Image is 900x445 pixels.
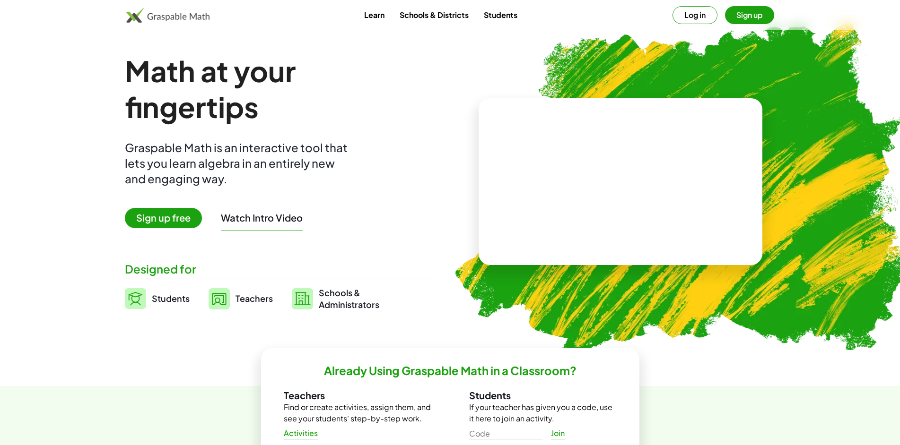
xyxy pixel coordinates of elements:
[209,287,273,310] a: Teachers
[125,287,190,310] a: Students
[292,288,313,309] img: svg%3e
[284,428,318,438] span: Activities
[284,402,431,424] p: Find or create activities, assign them, and see your students' step-by-step work.
[284,389,431,402] h3: Teachers
[551,428,565,438] span: Join
[125,261,435,277] div: Designed for
[292,287,379,310] a: Schools &Administrators
[543,425,573,442] a: Join
[476,6,525,24] a: Students
[324,363,577,378] h2: Already Using Graspable Math in a Classroom?
[673,6,717,24] button: Log in
[319,287,379,310] span: Schools & Administrators
[221,212,303,224] button: Watch Intro Video
[125,53,426,125] h1: Math at your fingertips
[550,146,691,217] video: What is this? This is dynamic math notation. Dynamic math notation plays a central role in how Gr...
[236,293,273,304] span: Teachers
[276,425,326,442] a: Activities
[725,6,774,24] button: Sign up
[357,6,392,24] a: Learn
[469,389,617,402] h3: Students
[125,140,352,187] div: Graspable Math is an interactive tool that lets you learn algebra in an entirely new and engaging...
[209,288,230,309] img: svg%3e
[392,6,476,24] a: Schools & Districts
[469,402,617,424] p: If your teacher has given you a code, use it here to join an activity.
[152,293,190,304] span: Students
[125,208,202,228] span: Sign up free
[125,288,146,309] img: svg%3e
